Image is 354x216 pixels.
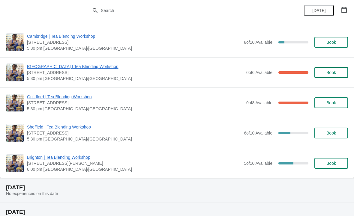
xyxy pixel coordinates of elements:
[314,37,348,48] button: Book
[314,97,348,108] button: Book
[27,75,243,81] span: 5:30 pm [GEOGRAPHIC_DATA]/[GEOGRAPHIC_DATA]
[6,94,24,111] img: Guildford | Tea Blending Workshop | 5 Market Street, Guildford, GU1 4LB | 5:30 pm Europe/London
[27,124,241,130] span: Sheffield | Tea Blending Workshop
[27,33,241,39] span: Cambridge | Tea Blending Workshop
[6,64,24,81] img: London Covent Garden | Tea Blending Workshop | 11 Monmouth St, London, WC2H 9DA | 5:30 pm Europe/...
[100,5,265,16] input: Search
[27,64,243,70] span: [GEOGRAPHIC_DATA] | Tea Blending Workshop
[314,158,348,169] button: Book
[326,131,336,135] span: Book
[6,34,24,51] img: Cambridge | Tea Blending Workshop | 8-9 Green Street, Cambridge, CB2 3JU | 5:30 pm Europe/London
[27,39,241,45] span: [STREET_ADDRESS]
[244,40,272,45] span: 8 of 10 Available
[27,166,241,172] span: 6:00 pm [GEOGRAPHIC_DATA]/[GEOGRAPHIC_DATA]
[312,8,325,13] span: [DATE]
[326,100,336,105] span: Book
[6,124,24,142] img: Sheffield | Tea Blending Workshop | 76 - 78 Pinstone Street, Sheffield, S1 2HP | 5:30 pm Europe/L...
[27,70,243,75] span: [STREET_ADDRESS]
[304,5,334,16] button: [DATE]
[326,161,336,166] span: Book
[6,155,24,172] img: Brighton | Tea Blending Workshop | 41 Gardner Street, Brighton BN1 1UN | 6:00 pm Europe/London
[326,40,336,45] span: Book
[6,185,348,191] h2: [DATE]
[314,128,348,138] button: Book
[27,94,243,100] span: Guildford | Tea Blending Workshop
[6,209,348,215] h2: [DATE]
[27,136,241,142] span: 5:30 pm [GEOGRAPHIC_DATA]/[GEOGRAPHIC_DATA]
[246,70,272,75] span: 0 of 6 Available
[326,70,336,75] span: Book
[314,67,348,78] button: Book
[27,106,243,112] span: 5:30 pm [GEOGRAPHIC_DATA]/[GEOGRAPHIC_DATA]
[246,100,272,105] span: 0 of 8 Available
[244,131,272,135] span: 6 of 10 Available
[27,130,241,136] span: [STREET_ADDRESS]
[6,191,58,196] span: No experiences on this date
[244,161,272,166] span: 5 of 10 Available
[27,100,243,106] span: [STREET_ADDRESS]
[27,45,241,51] span: 5:30 pm [GEOGRAPHIC_DATA]/[GEOGRAPHIC_DATA]
[27,160,241,166] span: [STREET_ADDRESS][PERSON_NAME]
[27,154,241,160] span: Brighton | Tea Blending Workshop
